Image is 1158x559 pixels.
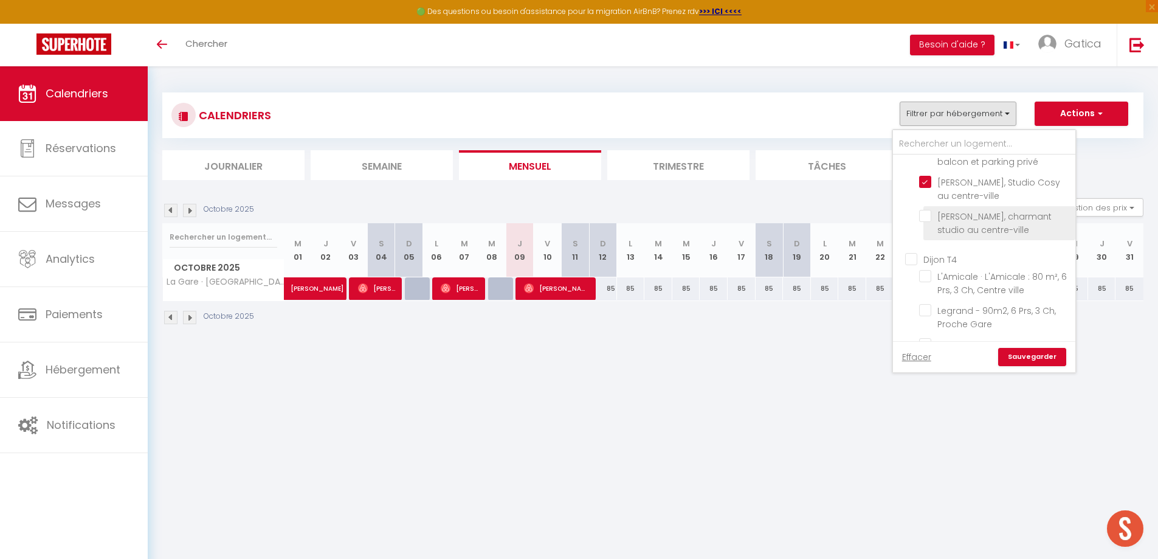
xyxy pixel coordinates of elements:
abbr: M [461,238,468,249]
span: Paiements [46,307,103,322]
a: Effacer [902,350,931,364]
abbr: J [517,238,522,249]
li: Trimestre [607,150,750,180]
li: Journalier [162,150,305,180]
th: 15 [672,223,700,277]
th: 02 [312,223,340,277]
span: La Gare · [GEOGRAPHIC_DATA]: 50m2, 4 Prs, 2 Ch - Proximité cité [MEDICAL_DATA] [165,277,286,286]
th: 21 [838,223,866,277]
abbr: L [435,238,438,249]
span: Notifications [47,417,115,432]
th: 04 [367,223,395,277]
th: 10 [534,223,562,277]
th: 09 [506,223,534,277]
div: 85 [866,277,894,300]
a: Chercher [176,24,236,66]
th: 17 [728,223,756,277]
th: 18 [756,223,784,277]
a: ... Gatica [1029,24,1117,66]
img: Super Booking [36,33,111,55]
span: Octobre 2025 [163,259,284,277]
span: [PERSON_NAME] [441,277,478,300]
th: 19 [783,223,811,277]
span: L'Amicale · L'Amicale : 80 m², 6 Prs, 3 Ch, Centre ville [937,271,1067,296]
abbr: J [711,238,716,249]
div: 85 [672,277,700,300]
div: 85 [811,277,839,300]
th: 22 [866,223,894,277]
th: 12 [589,223,617,277]
span: Gatica [1064,36,1101,51]
th: 11 [561,223,589,277]
span: [PERSON_NAME] [358,277,395,300]
div: 85 [589,277,617,300]
span: Réservations [46,141,116,156]
abbr: V [351,238,356,249]
p: Octobre 2025 [204,311,254,322]
abbr: V [739,238,744,249]
div: 85 [700,277,728,300]
th: 13 [617,223,645,277]
abbr: L [629,238,632,249]
abbr: J [323,238,328,249]
span: [PERSON_NAME], charmant studio au centre-ville [937,210,1052,236]
abbr: S [767,238,772,249]
abbr: M [488,238,495,249]
th: 30 [1088,223,1116,277]
th: 14 [644,223,672,277]
th: 20 [811,223,839,277]
span: L'Apollinaire - 34m2 avec balcon et parking privé [937,142,1046,168]
span: Hébergement [46,362,120,377]
button: Filtrer par hébergement [900,102,1016,126]
li: Semaine [311,150,453,180]
button: Gestion des prix [1053,198,1143,217]
span: Calendriers [46,86,108,101]
div: 85 [838,277,866,300]
div: 85 [756,277,784,300]
abbr: D [794,238,800,249]
li: Mensuel [459,150,601,180]
span: [PERSON_NAME] [524,277,589,300]
img: ... [1038,35,1056,53]
th: 07 [450,223,478,277]
img: logout [1129,37,1145,52]
div: 85 [1088,277,1116,300]
span: [PERSON_NAME] [291,271,346,294]
span: Analytics [46,251,95,266]
abbr: D [406,238,412,249]
button: Actions [1035,102,1128,126]
abbr: V [545,238,550,249]
abbr: M [849,238,856,249]
th: 08 [478,223,506,277]
abbr: M [294,238,302,249]
th: 16 [700,223,728,277]
div: Ouvrir le chat [1107,510,1143,547]
span: [PERSON_NAME], Studio Cosy au centre-ville [937,176,1060,202]
div: 85 [1115,277,1143,300]
div: 85 [644,277,672,300]
span: Messages [46,196,101,211]
li: Tâches [756,150,898,180]
a: Sauvegarder [998,348,1066,366]
span: Legrand - 90m2, 6 Prs, 3 Ch, Proche Gare [937,305,1056,330]
th: 03 [340,223,368,277]
abbr: M [877,238,884,249]
p: Octobre 2025 [204,204,254,215]
div: Filtrer par hébergement [892,129,1077,373]
h3: CALENDRIERS [196,102,271,129]
span: Chercher [185,37,227,50]
abbr: M [683,238,690,249]
a: [PERSON_NAME] [284,277,312,300]
abbr: S [573,238,578,249]
abbr: L [823,238,827,249]
input: Rechercher un logement... [893,133,1075,155]
abbr: D [600,238,606,249]
div: 85 [617,277,645,300]
abbr: S [379,238,384,249]
th: 05 [395,223,423,277]
a: >>> ICI <<<< [699,6,742,16]
button: Besoin d'aide ? [910,35,994,55]
div: 85 [728,277,756,300]
abbr: J [1100,238,1105,249]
